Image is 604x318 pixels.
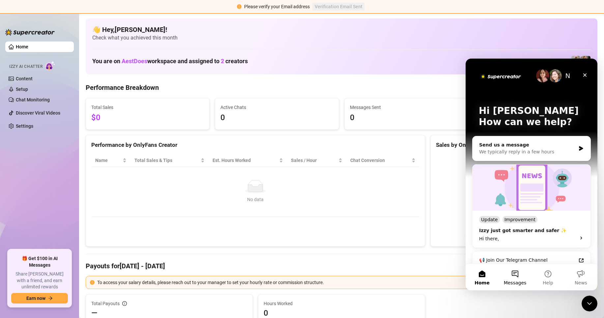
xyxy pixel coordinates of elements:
[312,3,365,11] button: Verification Email Sent
[92,34,591,41] span: Check what you achieved this month
[220,104,333,111] span: Active Chats
[466,59,597,290] iframe: Intercom live chat
[92,58,248,65] h1: You are on workspace and assigned to creators
[244,3,310,10] div: Please verify your Email address
[86,83,159,92] h4: Performance Breakdown
[571,56,581,65] img: Aest
[16,87,28,92] a: Setup
[91,104,204,111] span: Total Sales
[213,157,278,164] div: Est. Hours Worked
[91,141,419,149] div: Performance by OnlyFans Creator
[16,76,33,81] a: Content
[16,123,33,129] a: Settings
[9,64,43,70] span: Izzy AI Chatter
[16,44,28,49] a: Home
[45,61,55,70] img: AI Chatter
[581,56,590,65] img: Aest
[95,157,121,164] span: Name
[86,261,597,271] h4: Payouts for [DATE] - [DATE]
[97,279,593,286] div: To access your salary details, please reach out to your manager to set your hourly rate or commis...
[11,293,68,304] button: Earn nowarrow-right
[287,154,346,167] th: Sales / Hour
[91,112,204,124] span: $0
[291,157,337,164] span: Sales / Hour
[91,300,120,307] span: Total Payouts
[350,157,410,164] span: Chat Conversion
[16,97,50,102] a: Chat Monitoring
[122,301,127,306] span: info-circle
[439,180,589,188] div: No data
[350,104,463,111] span: Messages Sent
[346,154,419,167] th: Chat Conversion
[5,29,55,36] img: logo-BBDzfeDw.svg
[90,280,95,285] span: exclamation-circle
[582,296,597,311] iframe: Intercom live chat
[16,110,60,116] a: Discover Viral Videos
[91,154,130,167] th: Name
[26,296,45,301] span: Earn now
[220,112,333,124] span: 0
[122,58,147,65] span: AestDoes
[11,271,68,290] span: Share [PERSON_NAME] with a friend, and earn unlimited rewards
[11,255,68,268] span: 🎁 Get $100 in AI Messages
[48,296,53,301] span: arrow-right
[237,4,242,9] span: exclamation-circle
[221,58,224,65] span: 2
[98,196,413,203] div: No data
[92,25,591,34] h4: 👋 Hey, [PERSON_NAME] !
[130,154,209,167] th: Total Sales & Tips
[436,141,592,149] div: Sales by OnlyFans Creator
[134,157,199,164] span: Total Sales & Tips
[264,300,419,307] span: Hours Worked
[350,112,463,124] span: 0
